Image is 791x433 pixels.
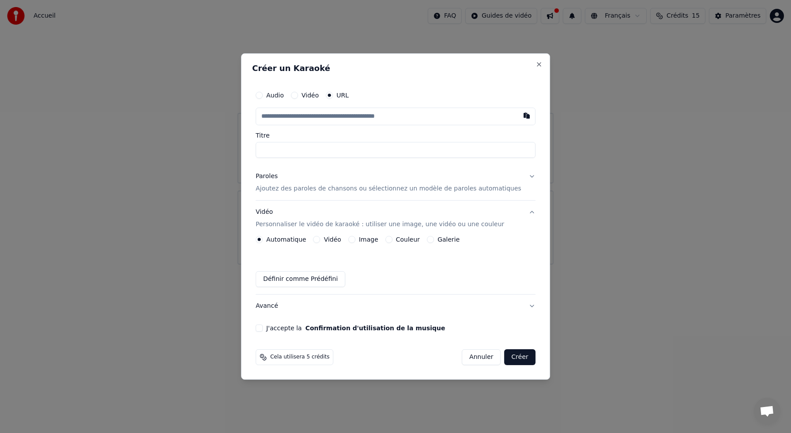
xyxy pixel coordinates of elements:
[266,92,284,98] label: Audio
[305,325,445,331] button: J'accepte la
[256,132,535,138] label: Titre
[256,220,504,229] p: Personnaliser le vidéo de karaoké : utiliser une image, une vidéo ou une couleur
[256,236,535,294] div: VidéoPersonnaliser le vidéo de karaoké : utiliser une image, une vidéo ou une couleur
[505,349,535,365] button: Créer
[301,92,319,98] label: Vidéo
[396,236,420,243] label: Couleur
[359,236,378,243] label: Image
[256,184,521,193] p: Ajoutez des paroles de chansons ou sélectionnez un modèle de paroles automatiques
[266,325,445,331] label: J'accepte la
[256,201,535,236] button: VidéoPersonnaliser le vidéo de karaoké : utiliser une image, une vidéo ou une couleur
[256,271,345,287] button: Définir comme Prédéfini
[270,354,329,361] span: Cela utilisera 5 crédits
[256,172,278,181] div: Paroles
[256,295,535,317] button: Avancé
[266,236,306,243] label: Automatique
[336,92,349,98] label: URL
[324,236,341,243] label: Vidéo
[256,208,504,229] div: Vidéo
[252,64,539,72] h2: Créer un Karaoké
[437,236,460,243] label: Galerie
[462,349,501,365] button: Annuler
[256,165,535,200] button: ParolesAjoutez des paroles de chansons ou sélectionnez un modèle de paroles automatiques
